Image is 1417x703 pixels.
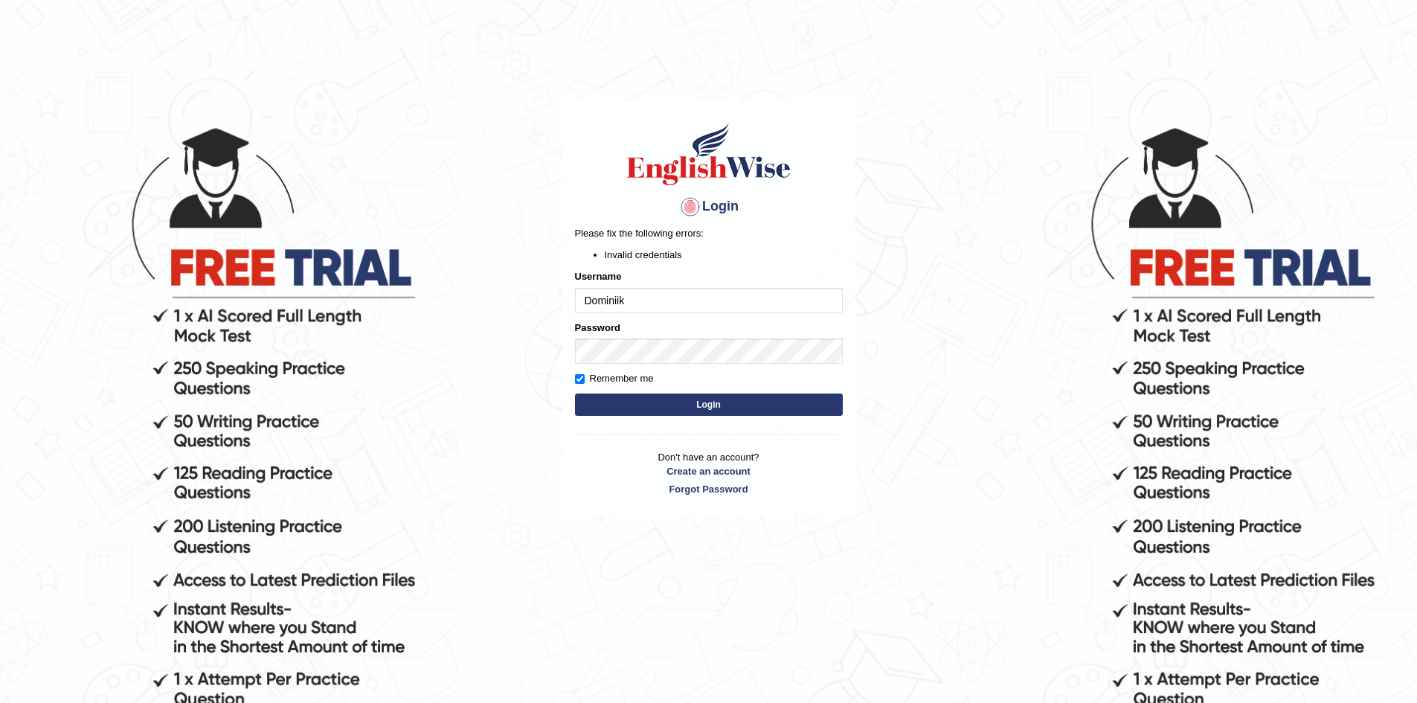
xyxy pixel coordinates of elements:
[575,394,843,416] button: Login
[605,248,843,262] li: Invalid credentials
[575,450,843,496] p: Don't have an account?
[624,121,794,187] img: Logo of English Wise sign in for intelligent practice with AI
[575,371,654,386] label: Remember me
[575,374,585,384] input: Remember me
[575,226,843,240] p: Please fix the following errors:
[575,269,622,283] label: Username
[575,195,843,219] h4: Login
[575,464,843,478] a: Create an account
[575,321,620,335] label: Password
[575,482,843,496] a: Forgot Password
